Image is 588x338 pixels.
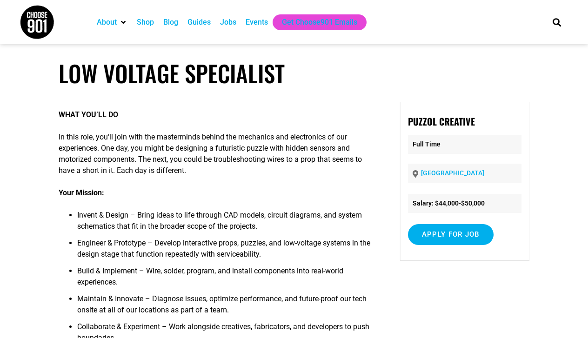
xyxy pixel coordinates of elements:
a: Guides [187,17,211,28]
li: Maintain & Innovate – Diagnose issues, optimize performance, and future-proof our tech onsite at ... [77,293,376,321]
a: Get Choose901 Emails [282,17,357,28]
strong: WHAT YOU’LL DO [59,110,118,119]
strong: Puzzol Creative [408,114,475,128]
strong: Your Mission: [59,188,104,197]
li: Salary: $44,000-$50,000 [408,194,521,213]
a: Blog [163,17,178,28]
div: Search [549,14,565,30]
h1: Low Voltage Specialist [59,60,529,87]
p: In this role, you’ll join with the masterminds behind the mechanics and electronics of our experi... [59,132,376,176]
a: Events [246,17,268,28]
nav: Main nav [92,14,537,30]
li: Build & Implement – Wire, solder, program, and install components into real-world experiences. [77,265,376,293]
a: [GEOGRAPHIC_DATA] [421,169,484,177]
input: Apply for job [408,224,494,245]
li: Engineer & Prototype – Develop interactive props, puzzles, and low-voltage systems in the design ... [77,238,376,265]
p: Full Time [408,135,521,154]
a: About [97,17,117,28]
li: Invent & Design – Bring ideas to life through CAD models, circuit diagrams, and system schematics... [77,210,376,238]
a: Jobs [220,17,236,28]
a: Shop [137,17,154,28]
div: About [92,14,132,30]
